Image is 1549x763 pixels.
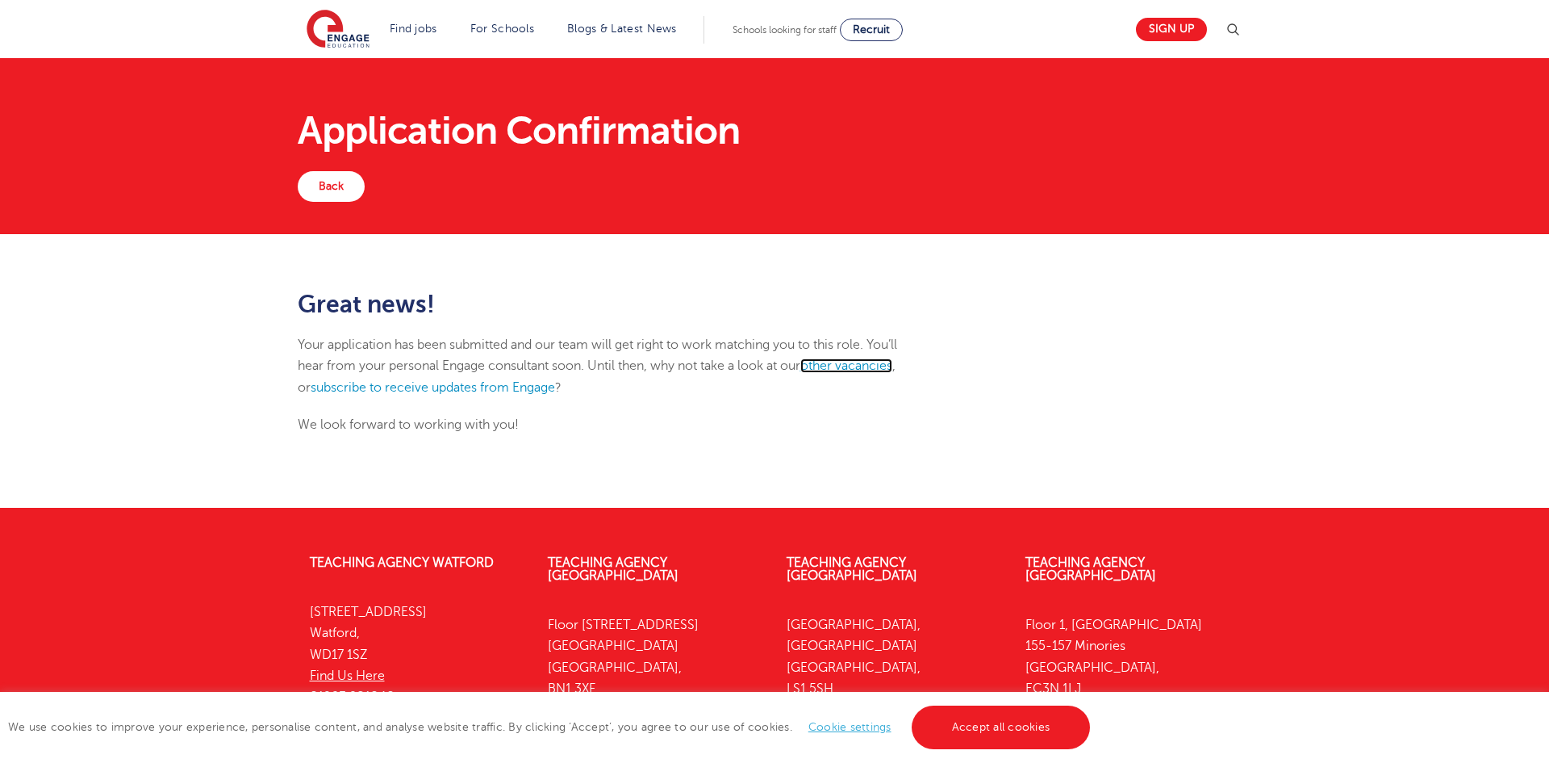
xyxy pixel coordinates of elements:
[310,602,524,707] p: [STREET_ADDRESS] Watford, WD17 1SZ 01923 281040
[310,669,385,683] a: Find Us Here
[298,334,926,398] p: Your application has been submitted and our team will get right to work matching you to this role...
[298,414,926,435] p: We look forward to working with you!
[733,24,837,36] span: Schools looking for staff
[567,23,677,35] a: Blogs & Latest News
[1025,614,1240,742] p: Floor 1, [GEOGRAPHIC_DATA] 155-157 Minories [GEOGRAPHIC_DATA], EC3N 1LJ 0333 150 8020
[8,721,1094,733] span: We use cookies to improve your experience, personalise content, and analyse website traffic. By c...
[307,10,370,50] img: Engage Education
[800,358,892,373] a: other vacancies
[310,555,494,570] a: Teaching Agency Watford
[787,555,917,583] a: Teaching Agency [GEOGRAPHIC_DATA]
[787,614,1001,742] p: [GEOGRAPHIC_DATA], [GEOGRAPHIC_DATA] [GEOGRAPHIC_DATA], LS1 5SH 0113 323 7633
[298,111,1252,150] h1: Application Confirmation
[390,23,437,35] a: Find jobs
[1136,18,1207,41] a: Sign up
[298,291,926,318] h2: Great news!
[311,380,555,395] a: subscribe to receive updates from Engage
[470,23,534,35] a: For Schools
[808,721,891,733] a: Cookie settings
[912,706,1091,749] a: Accept all cookies
[548,614,762,742] p: Floor [STREET_ADDRESS] [GEOGRAPHIC_DATA] [GEOGRAPHIC_DATA], BN1 3XF 01273 447633
[1025,555,1156,583] a: Teaching Agency [GEOGRAPHIC_DATA]
[298,171,365,202] a: Back
[853,23,890,36] span: Recruit
[548,555,678,583] a: Teaching Agency [GEOGRAPHIC_DATA]
[840,19,903,41] a: Recruit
